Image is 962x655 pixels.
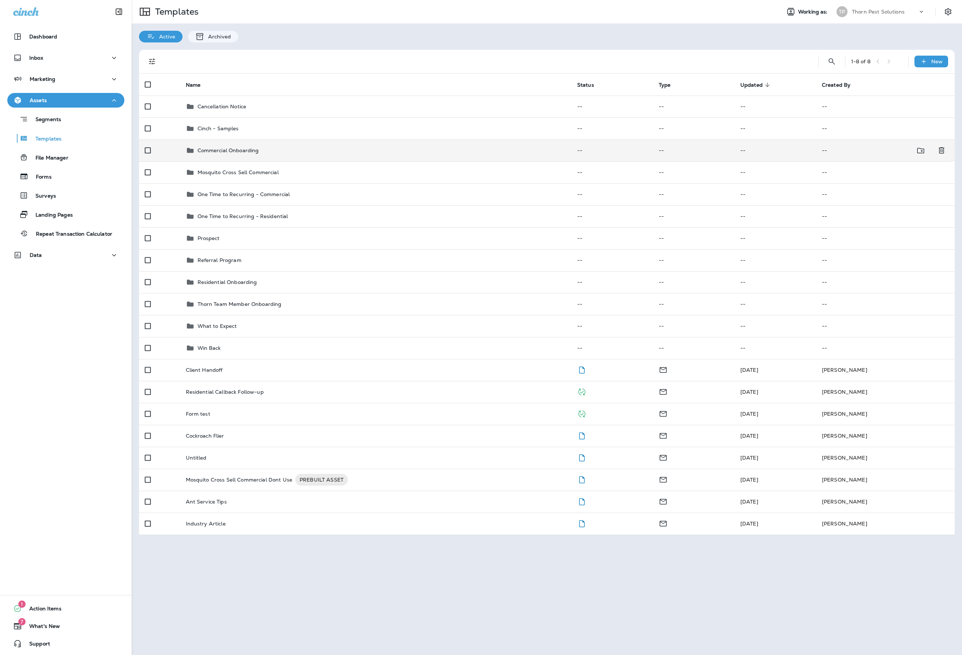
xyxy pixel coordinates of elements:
td: [PERSON_NAME] [816,425,955,447]
td: -- [571,337,653,359]
p: Archived [204,34,231,40]
td: -- [816,183,955,205]
td: -- [653,271,734,293]
td: -- [734,293,816,315]
span: Name [186,82,201,88]
span: Created By [822,82,850,88]
td: -- [734,96,816,117]
td: -- [571,139,653,161]
td: -- [653,117,734,139]
button: Segments [7,111,124,127]
span: Email [659,432,668,438]
span: Email [659,498,668,504]
button: Surveys [7,188,124,203]
p: New [931,59,943,64]
p: Mosquito Cross Sell Commercial Dont Use [186,474,292,486]
p: Forms [29,174,52,181]
span: Draft [577,366,586,373]
p: Cinch - Samples [198,126,239,131]
p: Templates [28,136,61,143]
p: Marketing [30,76,55,82]
td: -- [571,315,653,337]
td: -- [734,117,816,139]
span: Updated [740,82,763,88]
td: -- [816,161,955,183]
td: -- [571,271,653,293]
button: Delete [934,143,949,158]
span: Action Items [22,606,61,614]
span: Status [577,82,604,88]
p: Surveys [28,193,56,200]
td: -- [653,293,734,315]
td: -- [653,183,734,205]
span: PREBUILT ASSET [295,476,348,483]
div: PREBUILT ASSET [295,474,348,486]
button: Support [7,636,124,651]
span: Published [577,410,586,416]
p: Dashboard [29,34,57,40]
span: Kevin Thorn [740,520,758,527]
p: Inbox [29,55,43,61]
button: Search Templates [824,54,839,69]
p: Client Handoff [186,367,223,373]
button: 1Action Items [7,601,124,616]
button: Move to folder [913,143,928,158]
p: Landing Pages [28,212,73,219]
td: -- [816,227,955,249]
button: Filters [145,54,159,69]
td: -- [571,117,653,139]
p: Cockroach Flier [186,433,224,439]
p: Commercial Onboarding [198,147,259,153]
p: Cancellation Notice [198,104,247,109]
span: Name [186,82,210,88]
button: Inbox [7,50,124,65]
p: Data [30,252,42,258]
td: -- [734,337,816,359]
td: [PERSON_NAME] [816,359,955,381]
td: -- [734,271,816,293]
span: Email [659,520,668,526]
td: -- [816,249,955,271]
td: [PERSON_NAME] [816,447,955,469]
span: Frank Carreno [740,454,758,461]
td: -- [571,205,653,227]
button: Assets [7,93,124,108]
span: Kimberly Gleason [740,433,758,439]
td: -- [653,96,734,117]
p: Form test [186,411,210,417]
span: Email [659,476,668,482]
td: -- [816,293,955,315]
td: -- [816,139,914,161]
span: Kevin Thorn [740,476,758,483]
p: Win Back [198,345,221,351]
td: -- [734,161,816,183]
td: -- [816,315,955,337]
td: [PERSON_NAME] [816,513,955,535]
p: Assets [30,97,47,103]
td: -- [734,139,816,161]
td: [PERSON_NAME] [816,403,955,425]
td: [PERSON_NAME] [816,381,955,403]
span: Working as: [798,9,829,15]
td: [PERSON_NAME] [816,491,955,513]
td: -- [816,117,955,139]
td: -- [653,337,734,359]
button: Marketing [7,72,124,86]
span: Published [577,388,586,394]
td: -- [816,337,955,359]
button: Repeat Transaction Calculator [7,226,124,241]
td: -- [571,161,653,183]
button: Dashboard [7,29,124,44]
td: -- [571,227,653,249]
td: -- [653,249,734,271]
button: File Manager [7,150,124,165]
span: Draft [577,454,586,460]
td: -- [653,161,734,183]
span: Created By [822,82,860,88]
button: Landing Pages [7,207,124,222]
button: Data [7,248,124,262]
span: Draft [577,432,586,438]
p: Active [155,34,175,40]
p: Repeat Transaction Calculator [29,231,112,238]
span: Kimberly Gleason [740,389,758,395]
